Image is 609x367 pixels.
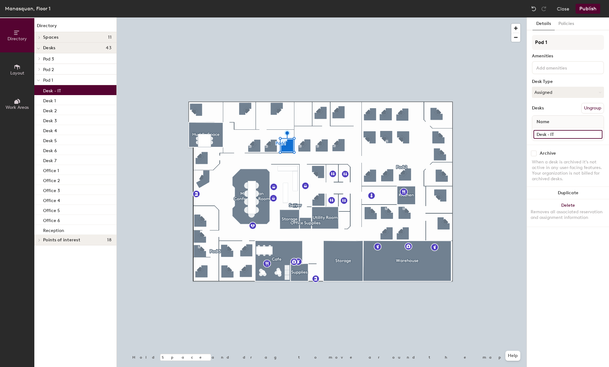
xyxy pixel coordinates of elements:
[576,4,600,14] button: Publish
[43,126,57,133] p: Desk 4
[43,35,59,40] span: Spaces
[531,209,605,220] div: Removes all associated reservation and assignment information
[6,105,29,110] span: Work Areas
[532,54,604,59] div: Amenities
[43,186,60,193] p: Office 3
[535,64,591,71] input: Add amenities
[107,238,111,243] span: 18
[43,106,57,113] p: Desk 2
[505,351,520,361] button: Help
[43,116,57,123] p: Desk 3
[43,226,64,233] p: Reception
[43,56,54,62] span: Pod 3
[527,199,609,227] button: DeleteRemoves all associated reservation and assignment information
[531,6,537,12] img: Undo
[527,187,609,199] button: Duplicate
[43,176,60,183] p: Office 2
[43,78,53,83] span: Pod 1
[106,46,111,51] span: 43
[43,146,57,153] p: Desk 6
[43,166,59,173] p: Office 1
[43,206,60,213] p: Office 5
[43,67,54,72] span: Pod 2
[541,6,547,12] img: Redo
[581,103,604,113] button: Ungroup
[43,156,56,163] p: Desk 7
[540,151,556,156] div: Archive
[43,136,57,143] p: Desk 5
[108,35,111,40] span: 11
[7,36,27,41] span: Directory
[43,216,60,223] p: Office 6
[555,17,578,30] button: Policies
[43,86,61,94] p: Desk - IT
[5,5,51,12] div: Manasquan, Floor 1
[533,116,553,128] span: Name
[532,159,604,182] div: When a desk is archived it's not active in any user-facing features. Your organization is not bil...
[557,4,569,14] button: Close
[532,79,604,84] div: Desk Type
[532,87,604,98] button: Assigned
[532,106,544,111] div: Desks
[43,96,56,104] p: Desk 1
[34,22,116,32] h1: Directory
[43,238,80,243] span: Points of interest
[10,70,24,76] span: Layout
[43,46,55,51] span: Desks
[533,17,555,30] button: Details
[533,130,602,139] input: Unnamed desk
[43,196,60,203] p: Office 4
